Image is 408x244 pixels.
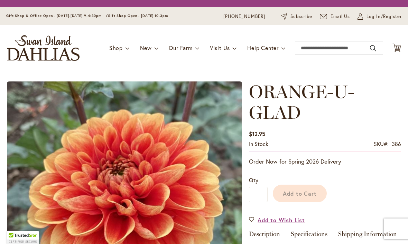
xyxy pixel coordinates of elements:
[367,13,402,20] span: Log In/Register
[6,13,108,18] span: Gift Shop & Office Open - [DATE]-[DATE] 9-4:30pm /
[249,231,280,241] a: Description
[223,13,265,20] a: [PHONE_NUMBER]
[249,140,268,148] div: Availability
[281,13,312,20] a: Subscribe
[249,81,354,123] span: ORANGE-U-GLAD
[258,216,305,224] span: Add to Wish List
[290,13,312,20] span: Subscribe
[320,13,350,20] a: Email Us
[210,44,230,51] span: Visit Us
[374,140,389,147] strong: SKU
[249,157,401,166] p: Order Now for Spring 2026 Delivery
[249,176,258,184] span: Qty
[392,140,401,148] div: 386
[249,231,401,241] div: Detailed Product Info
[169,44,192,51] span: Our Farm
[331,13,350,20] span: Email Us
[249,140,268,147] span: In stock
[108,13,168,18] span: Gift Shop Open - [DATE] 10-3pm
[358,13,402,20] a: Log In/Register
[249,130,265,137] span: $12.95
[291,231,327,241] a: Specifications
[338,231,397,241] a: Shipping Information
[140,44,151,51] span: New
[109,44,123,51] span: Shop
[7,35,80,61] a: store logo
[249,216,305,224] a: Add to Wish List
[7,231,39,244] div: TrustedSite Certified
[247,44,279,51] span: Help Center
[370,43,376,54] button: Search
